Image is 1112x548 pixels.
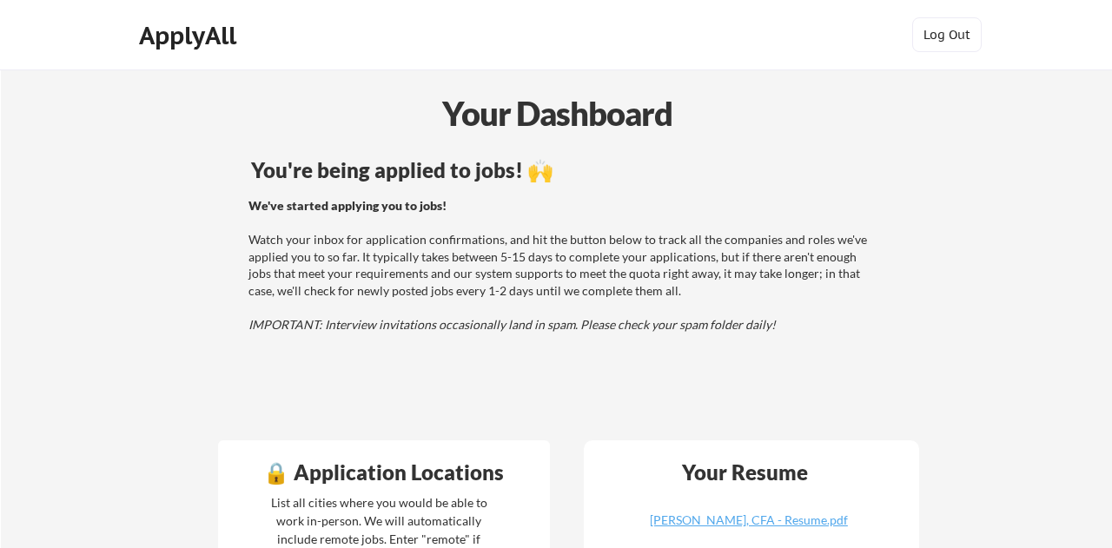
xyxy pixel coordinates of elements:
[248,198,447,213] strong: We've started applying you to jobs!
[222,462,546,483] div: 🔒 Application Locations
[659,462,831,483] div: Your Resume
[645,514,852,541] a: [PERSON_NAME], CFA - Resume.pdf
[248,197,875,333] div: Watch your inbox for application confirmations, and hit the button below to track all the compani...
[645,514,852,526] div: [PERSON_NAME], CFA - Resume.pdf
[248,317,776,332] em: IMPORTANT: Interview invitations occasionally land in spam. Please check your spam folder daily!
[251,160,877,181] div: You're being applied to jobs! 🙌
[2,89,1112,138] div: Your Dashboard
[912,17,982,52] button: Log Out
[139,21,242,50] div: ApplyAll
